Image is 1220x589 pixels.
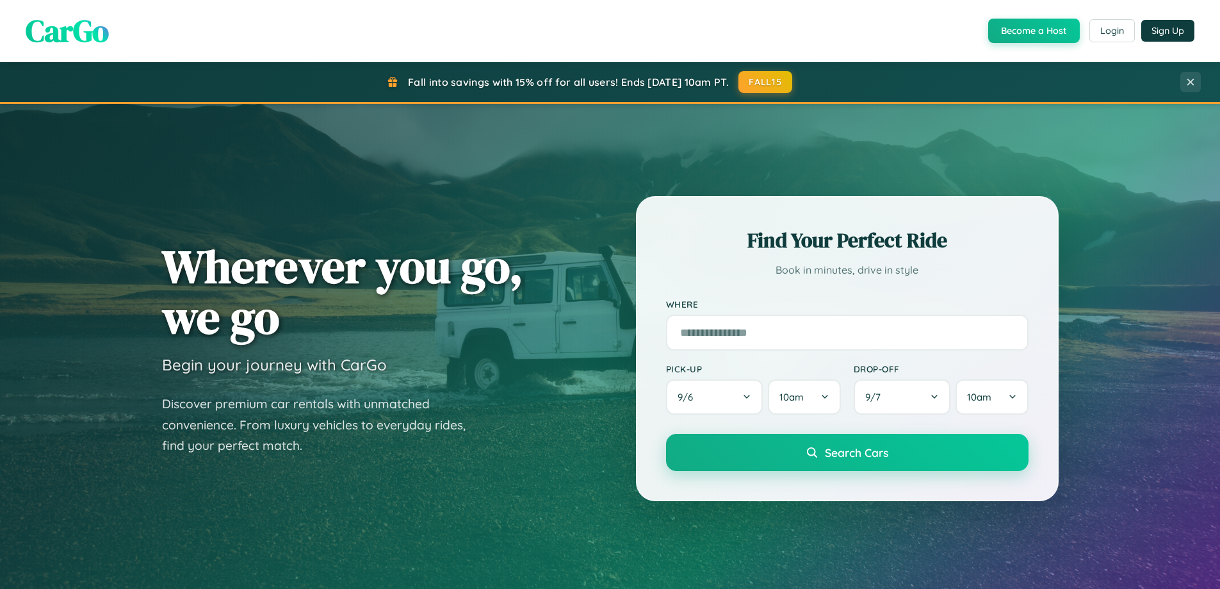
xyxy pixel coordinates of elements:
[666,261,1029,279] p: Book in minutes, drive in style
[162,355,387,374] h3: Begin your journey with CarGo
[738,71,792,93] button: FALL15
[666,379,763,415] button: 9/6
[666,434,1029,471] button: Search Cars
[666,299,1029,310] label: Where
[666,363,841,374] label: Pick-up
[162,394,482,456] p: Discover premium car rentals with unmatched convenience. From luxury vehicles to everyday rides, ...
[854,379,951,415] button: 9/7
[768,379,840,415] button: 10am
[988,19,1080,43] button: Become a Host
[1089,19,1135,42] button: Login
[162,241,523,342] h1: Wherever you go, we go
[779,391,804,403] span: 10am
[26,10,109,52] span: CarGo
[967,391,991,403] span: 10am
[825,445,888,460] span: Search Cars
[854,363,1029,374] label: Drop-off
[1141,20,1194,42] button: Sign Up
[956,379,1028,415] button: 10am
[865,391,887,403] span: 9 / 7
[408,76,729,88] span: Fall into savings with 15% off for all users! Ends [DATE] 10am PT.
[678,391,699,403] span: 9 / 6
[666,226,1029,254] h2: Find Your Perfect Ride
